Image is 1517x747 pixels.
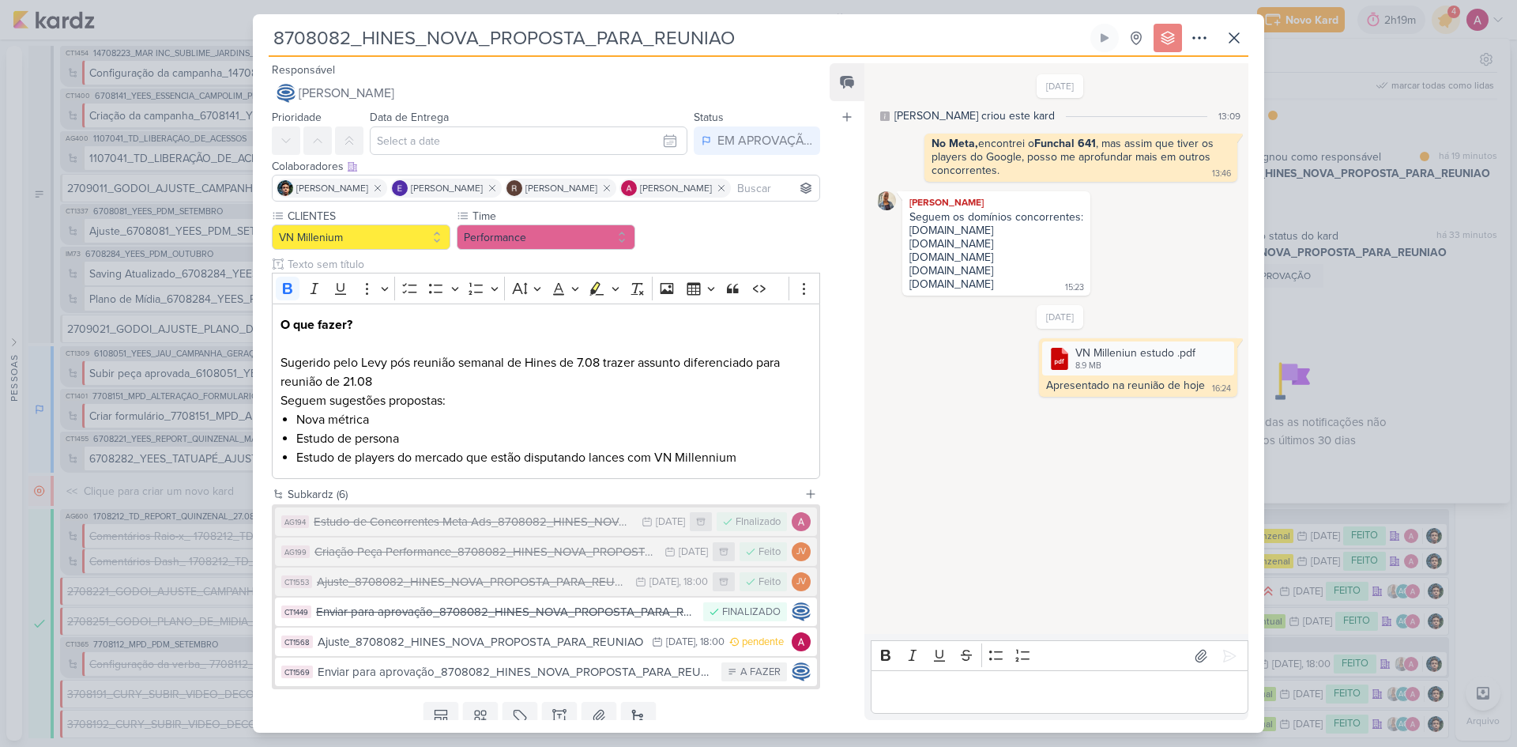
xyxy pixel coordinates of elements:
[314,513,634,531] div: Estudo de Concorrentes Meta Ads_8708082_HINES_NOVA_PROPOSTA_PARA_REUNIAO
[316,603,695,621] div: Enviar para aprovação_8708082_HINES_NOVA_PROPOSTA_PARA_REUNIAO_v2
[272,273,820,304] div: Editor toolbar
[411,181,483,195] span: [PERSON_NAME]
[1212,383,1231,395] div: 16:24
[280,391,811,410] p: Seguem sugestões propostas:
[275,628,817,656] button: CT1568 Ajuste_8708082_HINES_NOVA_PROPOSTA_PARA_REUNIAO [DATE] , 18:00 pendente
[679,547,708,557] div: [DATE]
[280,317,352,333] strong: O que fazer?
[286,208,450,224] label: CLIENTES
[792,512,811,531] img: Alessandra Gomes
[792,572,811,591] div: Joney Viana
[506,180,522,196] img: Rafael Dornelles
[318,663,713,681] div: Enviar para aprovação_8708082_HINES_NOVA_PROPOSTA_PARA_REUNIAO
[272,111,322,124] label: Prioridade
[649,577,679,587] div: [DATE]
[281,636,313,648] div: CT1568
[317,573,627,591] div: Ajuste_8708082_HINES_NOVA_PROPOSTA_PARA_REUNIAO
[871,670,1248,714] div: Editor editing area: main
[269,24,1087,52] input: Kard Sem Título
[296,410,811,429] li: Nova métrica
[758,575,781,590] div: Feito
[299,84,394,103] span: [PERSON_NAME]
[272,63,335,77] label: Responsável
[792,542,811,561] div: Joney Viana
[1212,168,1231,180] div: 13:46
[694,126,820,155] button: EM APROVAÇÃO
[932,137,1217,177] div: encontrei o , mas assim que tiver os players do Google, posso me aprofundar mais em outros concor...
[909,210,1083,224] div: Seguem os domínios concorrentes:
[758,545,781,560] div: Feito
[272,158,820,175] div: Colaboradores
[740,665,781,681] div: A FAZER
[722,605,781,621] div: FINALIZADO
[281,666,313,678] div: CT1569
[281,545,310,558] div: AG199
[877,191,896,210] img: Iara Santos
[318,633,644,651] div: Ajuste_8708082_HINES_NOVA_PROPOSTA_PARA_REUNIAO
[296,448,811,467] li: Estudo de players do mercado que estão disputando lances com VN Millennium
[1075,360,1195,372] div: 8.9 MB
[1042,341,1234,375] div: VN Milleniun estudo .pdf
[284,256,820,273] input: Texto sem título
[640,181,712,195] span: [PERSON_NAME]
[1034,137,1096,150] strong: Funchal 641
[392,180,408,196] img: Eduardo Quaresma
[792,662,811,681] img: Caroline Traven De Andrade
[296,181,368,195] span: [PERSON_NAME]
[272,304,820,480] div: Editor editing area: main
[275,658,817,686] button: CT1569 Enviar para aprovação_8708082_HINES_NOVA_PROPOSTA_PARA_REUNIAO A FAZER
[281,515,309,528] div: AG194
[717,131,812,150] div: EM APROVAÇÃO
[792,632,811,651] img: Alessandra Gomes
[871,640,1248,671] div: Editor toolbar
[932,137,978,150] strong: No Meta,
[277,84,295,103] img: Caroline Traven De Andrade
[275,568,817,596] button: CT1553 Ajuste_8708082_HINES_NOVA_PROPOSTA_PARA_REUNIAO [DATE] , 18:00 Feito JV
[905,194,1087,210] div: [PERSON_NAME]
[734,179,816,198] input: Buscar
[1098,32,1111,44] div: Ligar relógio
[281,575,312,588] div: CT1553
[792,602,811,621] img: Caroline Traven De Andrade
[796,578,806,587] p: JV
[1075,345,1195,361] div: VN Milleniun estudo .pdf
[272,79,820,108] button: [PERSON_NAME]
[666,637,695,647] div: [DATE]
[370,111,449,124] label: Data de Entrega
[275,598,817,626] button: CT1449 Enviar para aprovação_8708082_HINES_NOVA_PROPOSTA_PARA_REUNIAO_v2 FINALIZADO
[694,111,724,124] label: Status
[1065,281,1084,294] div: 15:23
[277,180,293,196] img: Nelito Junior
[621,180,637,196] img: Alessandra Gomes
[656,517,685,527] div: [DATE]
[1046,379,1205,392] div: Apresentado na reunião de hoje
[471,208,635,224] label: Time
[296,429,811,448] li: Estudo de persona
[275,507,817,536] button: AG194 Estudo de Concorrentes Meta Ads_8708082_HINES_NOVA_PROPOSTA_PARA_REUNIAO [DATE] FInalizado
[1218,109,1240,123] div: 13:09
[695,637,725,647] div: , 18:00
[525,181,597,195] span: [PERSON_NAME]
[314,543,657,561] div: Criação Peça Performance_8708082_HINES_NOVA_PROPOSTA_PARA_REUNIAO
[281,606,311,618] div: CT1449
[457,224,635,250] button: Performance
[894,108,1055,124] div: [PERSON_NAME] criou este kard
[288,486,798,503] div: Subkardz (6)
[909,224,993,291] div: [DOMAIN_NAME] [DOMAIN_NAME] [DOMAIN_NAME] [DOMAIN_NAME] [DOMAIN_NAME]
[275,538,817,566] button: AG199 Criação Peça Performance_8708082_HINES_NOVA_PROPOSTA_PARA_REUNIAO [DATE] Feito JV
[736,515,781,530] div: FInalizado
[796,548,806,556] p: JV
[272,224,450,250] button: VN Millenium
[280,353,811,391] p: Sugerido pelo Levy pós reunião semanal de Hines de 7.08 trazer assunto diferenciado para reunião ...
[679,577,708,587] div: , 18:00
[370,126,687,155] input: Select a date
